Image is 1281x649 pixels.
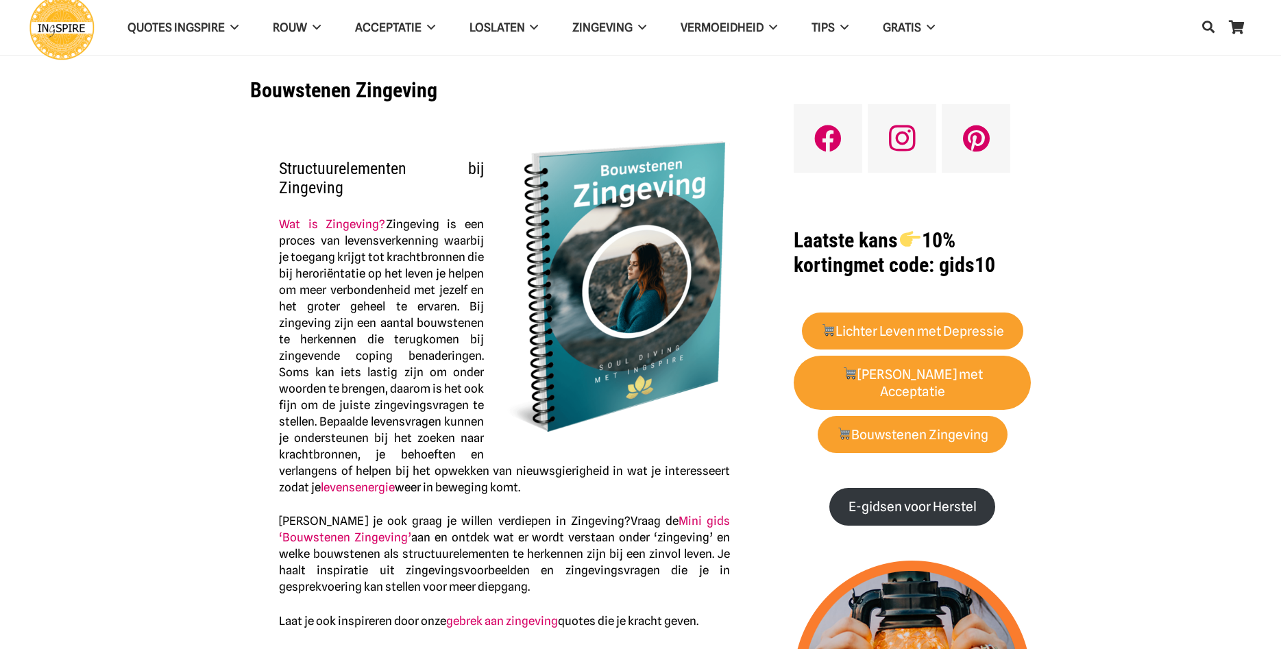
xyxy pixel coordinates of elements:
a: levensenergie [321,480,395,494]
p: Laat je ook inspireren door onze quotes die je kracht geven. [279,613,730,629]
a: 🛒[PERSON_NAME] met Acceptatie [794,356,1031,411]
a: GRATISGRATIS Menu [866,10,952,45]
img: 🛒 [838,427,851,440]
span: QUOTES INGSPIRE Menu [225,10,239,45]
img: 🛒 [822,323,835,336]
a: ROUWROUW Menu [256,10,338,45]
strong: Laatste kans 10% korting [794,228,955,277]
a: VERMOEIDHEIDVERMOEIDHEID Menu [663,10,794,45]
span: QUOTES INGSPIRE [127,21,225,34]
a: 🛒Bouwstenen Zingeving [818,416,1008,454]
span: TIPS [812,21,835,34]
img: 🛒 [843,367,856,380]
span: GRATIS Menu [921,10,935,45]
a: E-gidsen voor Herstel [829,488,995,526]
a: 🛒Lichter Leven met Depressie [802,313,1023,350]
strong: Bouwstenen Zingeving [837,427,989,443]
span: Zingeving [572,21,633,34]
h2: Structuurelementen bij Zingeving [279,141,730,198]
a: Instagram [868,104,936,173]
a: Wat is Zingeving? [279,217,386,231]
img: Eboekje Bouwstenen zingeving met persoonlijke zingevingsvoorbeelden voor meer zin in het levening [507,141,730,432]
span: Zingeving Menu [633,10,646,45]
a: Zoeken [1195,11,1222,44]
a: QUOTES INGSPIREQUOTES INGSPIRE Menu [110,10,256,45]
a: ZingevingZingeving Menu [555,10,663,45]
a: TIPSTIPS Menu [794,10,866,45]
strong: Lichter Leven met Depressie [821,323,1005,339]
span: Loslaten Menu [525,10,539,45]
span: ROUW [273,21,307,34]
strong: [PERSON_NAME] je ook graag je willen verdiepen in Zingeving? [279,514,631,528]
span: GRATIS [883,21,921,34]
p: Zingeving is een proces van levensverkenning waarbij je toegang krijgt tot krachtbronnen die bij ... [279,216,730,495]
a: AcceptatieAcceptatie Menu [338,10,452,45]
h1: met code: gids10 [794,228,1031,278]
h1: Bouwstenen Zingeving [250,78,759,103]
a: LoslatenLoslaten Menu [452,10,556,45]
strong: [PERSON_NAME] met Acceptatie [842,367,983,400]
a: Pinterest [942,104,1010,173]
span: Acceptatie Menu [422,10,435,45]
img: 👉 [900,229,920,249]
a: Facebook [794,104,862,173]
span: Acceptatie [355,21,422,34]
span: VERMOEIDHEID Menu [764,10,777,45]
span: ROUW Menu [307,10,321,45]
span: Loslaten [469,21,525,34]
a: gebrek aan zingeving [446,614,558,628]
strong: E-gidsen voor Herstel [849,499,977,515]
p: Vraag de aan en ontdek wat er wordt verstaan onder ‘zingeving’ en welke bouwstenen als structuure... [279,513,730,595]
span: TIPS Menu [835,10,849,45]
span: VERMOEIDHEID [681,21,764,34]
